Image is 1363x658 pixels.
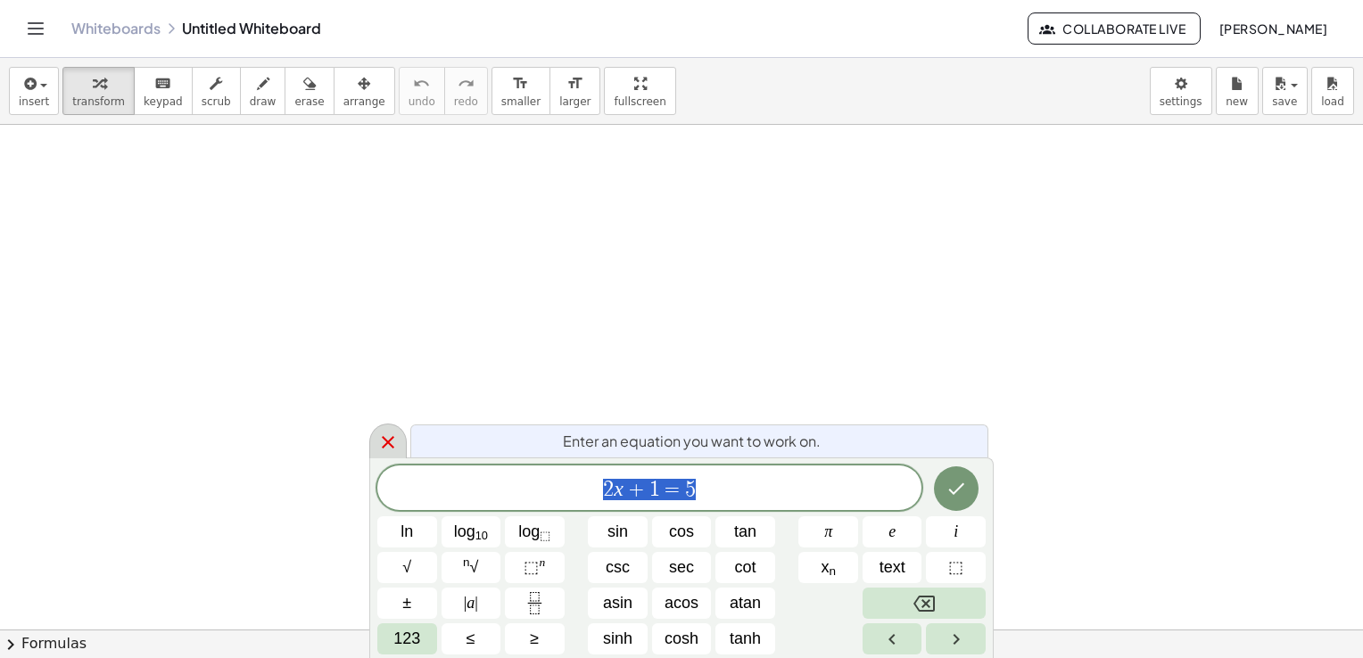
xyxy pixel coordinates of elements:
[926,516,986,547] button: i
[250,95,277,108] span: draw
[134,67,193,115] button: keyboardkeypad
[934,466,979,511] button: Done
[603,627,632,651] span: sinh
[588,516,648,547] button: Sine
[824,520,832,544] span: π
[1160,95,1202,108] span: settings
[343,95,385,108] span: arrange
[1262,67,1308,115] button: save
[559,95,591,108] span: larger
[669,555,694,580] span: sec
[467,627,475,651] span: ≤
[539,555,545,569] sup: n
[475,529,488,542] sub: 10
[475,594,478,612] span: |
[888,520,896,544] span: e
[154,73,171,95] i: keyboard
[21,14,50,43] button: Toggle navigation
[442,623,501,654] button: Less than or equal
[72,95,125,108] span: transform
[464,591,478,615] span: a
[1028,12,1201,45] button: Collaborate Live
[669,520,694,544] span: cos
[202,95,231,108] span: scrub
[505,623,565,654] button: Greater than or equal
[464,594,467,612] span: |
[505,588,565,619] button: Fraction
[604,67,675,115] button: fullscreen
[1216,67,1259,115] button: new
[505,552,565,583] button: Superscript
[393,627,420,651] span: 123
[954,520,958,544] span: i
[614,95,665,108] span: fullscreen
[240,67,286,115] button: draw
[566,73,583,95] i: format_size
[1204,12,1342,45] button: [PERSON_NAME]
[880,555,905,580] span: text
[1043,21,1185,37] span: Collaborate Live
[442,588,501,619] button: Absolute value
[798,552,858,583] button: Subscript
[660,479,686,500] span: =
[402,591,411,615] span: ±
[294,95,324,108] span: erase
[588,588,648,619] button: Arcsine
[926,552,986,583] button: Placeholder
[798,516,858,547] button: π
[1150,67,1212,115] button: settings
[948,555,963,580] span: ⬚
[734,520,756,544] span: tan
[512,73,529,95] i: format_size
[829,564,836,578] sub: n
[652,516,712,547] button: Cosine
[144,95,183,108] span: keypad
[735,555,756,580] span: cot
[665,591,698,615] span: acos
[665,627,698,651] span: cosh
[1272,95,1297,108] span: save
[71,20,161,37] a: Whiteboards
[401,520,413,544] span: ln
[524,558,539,576] span: ⬚
[458,73,475,95] i: redo
[492,67,550,115] button: format_sizesmaller
[863,623,922,654] button: Left arrow
[463,555,470,569] sup: n
[501,95,541,108] span: smaller
[549,67,600,115] button: format_sizelarger
[685,479,696,500] span: 5
[607,520,628,544] span: sin
[588,623,648,654] button: Hyperbolic sine
[863,552,922,583] button: Text
[399,67,445,115] button: undoundo
[863,588,986,619] button: Backspace
[454,95,478,108] span: redo
[413,73,430,95] i: undo
[821,555,836,580] span: x
[1226,95,1248,108] span: new
[1311,67,1354,115] button: load
[540,529,550,542] sub: ⬚
[463,555,478,580] span: √
[442,516,501,547] button: Logarithm
[62,67,135,115] button: transform
[285,67,334,115] button: erase
[652,623,712,654] button: Hyperbolic cosine
[715,516,775,547] button: Tangent
[730,591,761,615] span: atan
[377,588,437,619] button: Plus minus
[334,67,395,115] button: arrange
[454,520,488,544] span: log
[444,67,488,115] button: redoredo
[715,623,775,654] button: Hyperbolic tangent
[505,516,565,547] button: Logarithm with base
[603,591,632,615] span: asin
[624,479,649,500] span: +
[652,588,712,619] button: Arccosine
[926,623,986,654] button: Right arrow
[588,552,648,583] button: Cosecant
[19,95,49,108] span: insert
[730,627,761,651] span: tanh
[402,555,411,580] span: √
